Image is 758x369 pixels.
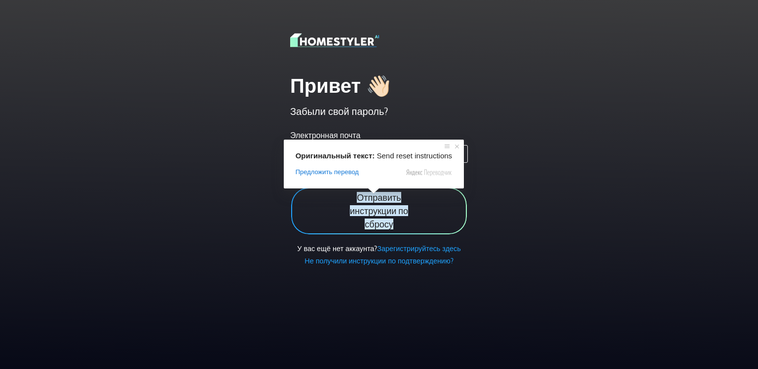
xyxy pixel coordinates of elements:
ya-tr-span: У вас ещё нет аккаунта? [297,244,377,253]
ya-tr-span: Забыли свой пароль? [290,105,388,117]
span: Предложить перевод [296,168,359,177]
img: logo-3de290ba35641baa71223ecac5eacb59cb85b4c7fdf211dc9aaecaaee71ea2f8.svg [290,32,379,49]
ya-tr-span: Привет 👋🏻 [290,73,391,97]
span: Оригинальный текст: [296,151,375,160]
span: Send reset instructions [377,151,452,160]
ya-tr-span: Отправить инструкции по сбросу [350,192,408,229]
ya-tr-span: Электронная почта [290,130,360,140]
button: Отправить инструкции по сбросу [290,186,468,235]
a: Зарегистрируйтесь здесь [377,244,460,253]
a: Не получили инструкции по подтверждению? [304,256,453,265]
